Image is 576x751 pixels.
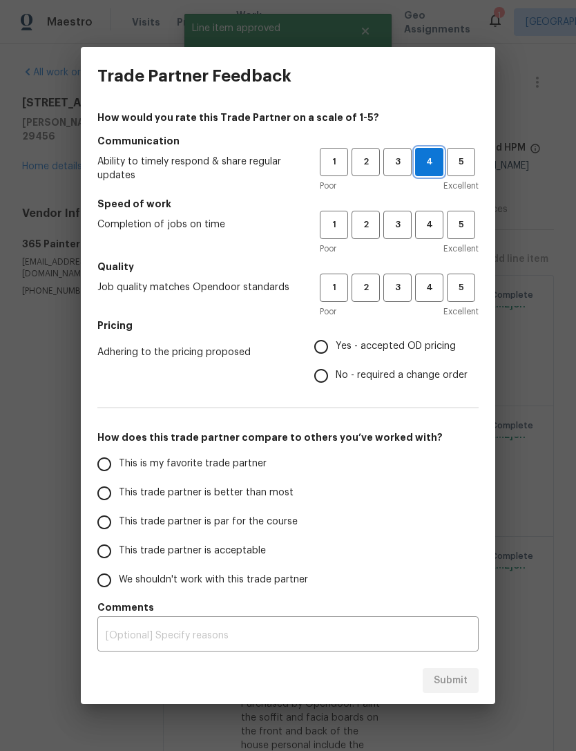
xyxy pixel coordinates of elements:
span: This is my favorite trade partner [119,457,267,471]
span: 3 [385,280,410,296]
button: 2 [352,211,380,239]
span: This trade partner is better than most [119,486,294,500]
span: Poor [320,179,336,193]
span: 5 [448,154,474,170]
span: 2 [353,217,378,233]
span: 3 [385,154,410,170]
div: Pricing [314,332,479,390]
button: 5 [447,148,475,176]
h3: Trade Partner Feedback [97,66,291,86]
span: Excellent [443,305,479,319]
button: 3 [383,148,412,176]
h5: How does this trade partner compare to others you’ve worked with? [97,430,479,444]
span: We shouldn't work with this trade partner [119,573,308,587]
span: 5 [448,280,474,296]
span: 4 [416,280,442,296]
span: Poor [320,242,336,256]
span: Completion of jobs on time [97,218,298,231]
button: 5 [447,274,475,302]
h5: Communication [97,134,479,148]
span: 4 [416,217,442,233]
button: 3 [383,211,412,239]
span: 1 [321,154,347,170]
span: Excellent [443,242,479,256]
span: 5 [448,217,474,233]
button: 1 [320,211,348,239]
button: 1 [320,148,348,176]
span: 3 [385,217,410,233]
span: This trade partner is acceptable [119,544,266,558]
span: Yes - accepted OD pricing [336,339,456,354]
h4: How would you rate this Trade Partner on a scale of 1-5? [97,111,479,124]
button: 4 [415,274,443,302]
span: 2 [353,154,378,170]
h5: Speed of work [97,197,479,211]
button: 4 [415,211,443,239]
span: Poor [320,305,336,319]
span: This trade partner is par for the course [119,515,298,529]
span: Adhering to the pricing proposed [97,345,292,359]
button: 4 [415,148,443,176]
span: Excellent [443,179,479,193]
h5: Pricing [97,319,479,332]
span: Job quality matches Opendoor standards [97,281,298,294]
button: 5 [447,211,475,239]
span: Ability to timely respond & share regular updates [97,155,298,182]
span: 2 [353,280,378,296]
button: 2 [352,148,380,176]
h5: Quality [97,260,479,274]
button: 2 [352,274,380,302]
span: 1 [321,280,347,296]
button: 3 [383,274,412,302]
button: 1 [320,274,348,302]
h5: Comments [97,600,479,614]
div: How does this trade partner compare to others you’ve worked with? [97,450,479,595]
span: 1 [321,217,347,233]
span: 4 [416,154,443,170]
span: No - required a change order [336,368,468,383]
